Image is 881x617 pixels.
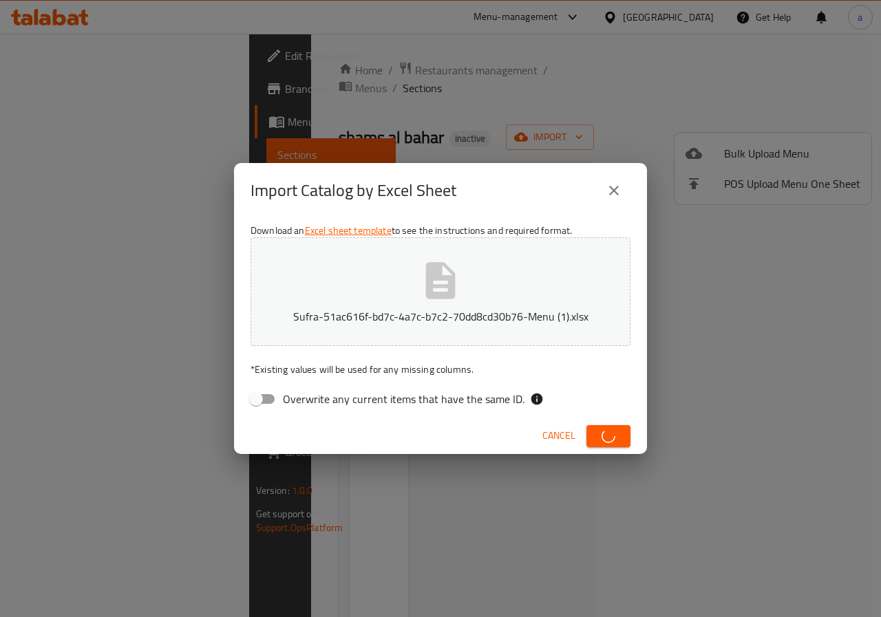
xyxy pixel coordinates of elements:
h2: Import Catalog by Excel Sheet [251,180,456,202]
button: Cancel [537,423,581,448]
svg: If the overwrite option isn't selected, then the items that match an existing ID will be ignored ... [530,392,544,406]
p: Sufra-51ac616f-bd7c-4a7c-b7c2-70dd8cd30b76-Menu (1).xlsx [272,308,609,325]
span: Cancel [542,427,575,444]
div: Download an to see the instructions and required format. [234,218,647,418]
button: Sufra-51ac616f-bd7c-4a7c-b7c2-70dd8cd30b76-Menu (1).xlsx [251,237,630,346]
button: close [597,174,630,207]
a: Excel sheet template [305,221,392,239]
p: Existing values will be used for any missing columns. [251,362,630,376]
span: Overwrite any current items that have the same ID. [283,391,524,407]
